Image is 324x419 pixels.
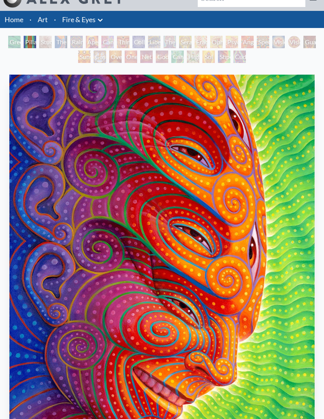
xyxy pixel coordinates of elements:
[179,36,192,48] div: Seraphic Transport Docking on the Third Eye
[70,36,83,48] div: Rainbow Eye Ripple
[171,51,184,63] div: Cannafist
[86,36,98,48] div: Aperture
[101,36,114,48] div: Cannabis Sutra
[257,36,269,48] div: Spectral Lotus
[38,14,48,25] a: Art
[218,51,230,63] div: Shpongled
[148,36,160,48] div: Liberation Through Seeing
[55,36,67,48] div: The Torch
[195,36,207,48] div: Fractal Eyes
[132,36,145,48] div: Collective Vision
[202,51,215,63] div: Sol Invictus
[5,15,23,24] a: Home
[156,51,168,63] div: Godself
[164,36,176,48] div: The Seer
[78,51,91,63] div: Sunyata
[226,36,238,48] div: Psychomicrograph of a Fractal Paisley Cherub Feather Tip
[241,36,254,48] div: Angel Skin
[187,51,199,63] div: Higher Vision
[109,51,122,63] div: Oversoul
[94,51,106,63] div: Cosmic Elf
[24,36,36,48] div: Pillar of Awareness
[140,51,153,63] div: Net of Being
[62,14,96,25] a: Fire & Eyes
[272,36,285,48] div: Vision Crystal
[303,36,316,48] div: Guardian of Infinite Vision
[39,36,52,48] div: Study for the Great Turn
[51,11,59,28] li: ·
[8,36,21,48] div: Green Hand
[125,51,137,63] div: One
[288,36,300,48] div: Vision Crystal Tondo
[117,36,129,48] div: Third Eye Tears of Joy
[26,11,35,28] li: ·
[210,36,223,48] div: Ophanic Eyelash
[233,51,246,63] div: Cuddle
